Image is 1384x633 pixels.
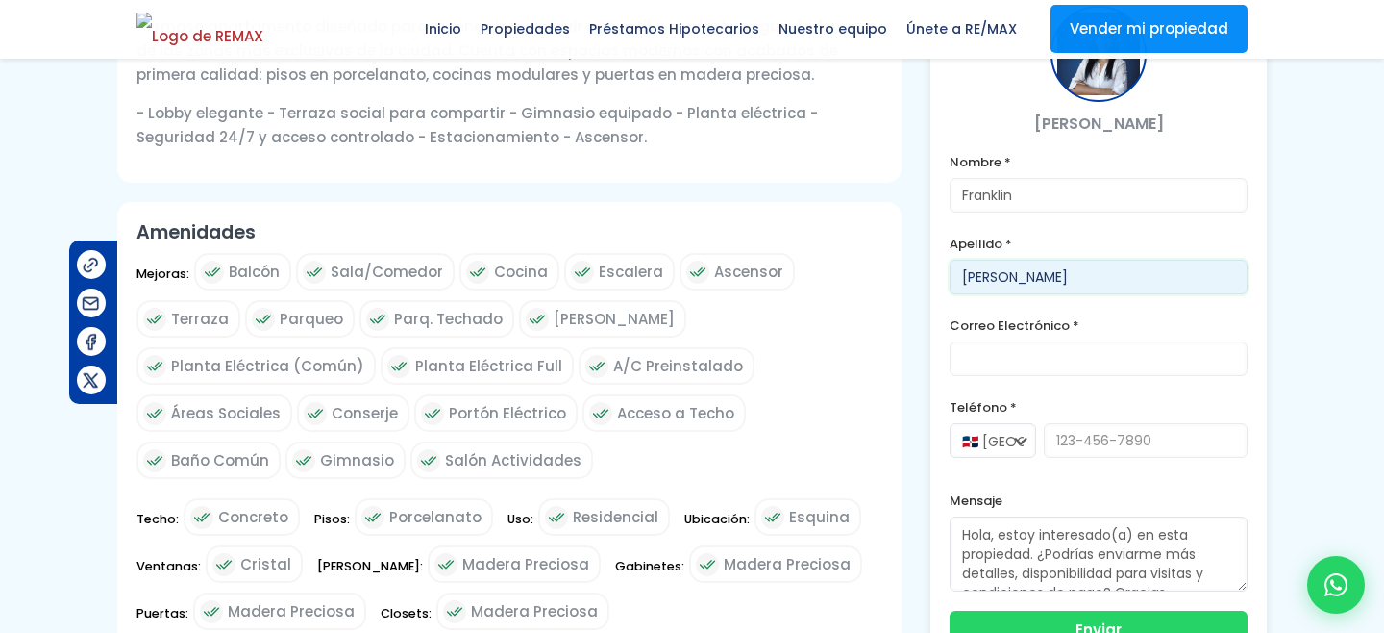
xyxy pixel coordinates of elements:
label: Apellido * [950,232,1248,256]
img: check icon [585,355,608,378]
span: Nuestro equipo [769,14,897,43]
span: Madera Preciosa [471,599,598,623]
img: check icon [589,402,612,425]
img: check icon [571,261,594,284]
span: Inicio [415,14,471,43]
img: Compartir [81,332,101,352]
img: check icon [443,600,466,623]
span: Sala/Comedor [331,260,443,284]
img: check icon [361,506,384,529]
img: check icon [686,261,709,284]
span: Conserje [332,401,398,425]
img: check icon [143,355,166,378]
img: check icon [292,449,315,472]
span: Salón Actividades [445,448,581,472]
span: Mejoras: [136,262,189,299]
img: check icon [252,308,275,331]
span: Planta Eléctrica (Común) [171,354,364,378]
img: check icon [201,261,224,284]
img: check icon [143,449,166,472]
label: Mensaje [950,489,1248,513]
img: check icon [421,402,444,425]
span: Baño Común [171,448,269,472]
span: Escalera [599,260,663,284]
span: Pisos: [314,507,350,544]
span: Propiedades [471,14,580,43]
img: check icon [696,553,719,576]
h2: Amenidades [136,221,882,243]
a: Vender mi propiedad [1050,5,1248,53]
span: A/C Preinstalado [613,354,743,378]
p: [PERSON_NAME] [950,112,1248,136]
img: check icon [303,261,326,284]
span: Gabinetes: [615,554,684,592]
img: check icon [143,308,166,331]
span: Madera Preciosa [462,552,589,576]
label: Nombre * [950,150,1248,174]
span: Madera Preciosa [724,552,851,576]
img: Logo de REMAX [136,13,263,46]
img: check icon [200,600,223,623]
span: Áreas Sociales [171,401,281,425]
span: Cristal [240,552,291,576]
img: Compartir [81,370,101,391]
span: Uso: [507,507,533,544]
span: Porcelanato [389,505,482,529]
span: Parqueo [280,307,343,331]
span: Terraza [171,307,229,331]
span: Balcón [229,260,280,284]
span: Esquina [789,505,850,529]
span: [PERSON_NAME]: [317,554,423,592]
img: check icon [304,402,327,425]
img: check icon [466,261,489,284]
img: check icon [761,506,784,529]
span: Techo: [136,507,179,544]
textarea: Hola, estoy interesado(a) en esta propiedad. ¿Podrías enviarme más detalles, disponibilidad para ... [950,517,1248,592]
img: check icon [143,402,166,425]
img: check icon [387,355,410,378]
span: Residencial [573,505,658,529]
span: Parq. Techado [394,307,503,331]
span: Planta Eléctrica Full [415,354,562,378]
span: Ubicación: [684,507,750,544]
span: Madera Preciosa [228,599,355,623]
img: check icon [545,506,568,529]
img: check icon [190,506,213,529]
img: Compartir [81,255,101,275]
span: Únete a RE/MAX [897,14,1026,43]
input: 123-456-7890 [1044,423,1248,458]
img: check icon [417,449,440,472]
span: Ascensor [714,260,783,284]
img: check icon [526,308,549,331]
img: check icon [366,308,389,331]
label: Teléfono * [950,395,1248,419]
span: Acceso a Techo [617,401,734,425]
span: Concreto [218,505,288,529]
img: check icon [212,553,235,576]
label: Correo Electrónico * [950,314,1248,338]
span: Gimnasio [320,448,394,472]
p: - Lobby elegante - Terraza social para compartir - Gimnasio equipado - Planta eléctrica - Segurid... [136,101,882,149]
span: Cocina [494,260,548,284]
span: Préstamos Hipotecarios [580,14,769,43]
span: Portón Eléctrico [449,401,566,425]
img: Compartir [81,293,101,314]
span: [PERSON_NAME] [554,307,675,331]
img: check icon [434,553,457,576]
span: Ventanas: [136,554,201,592]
